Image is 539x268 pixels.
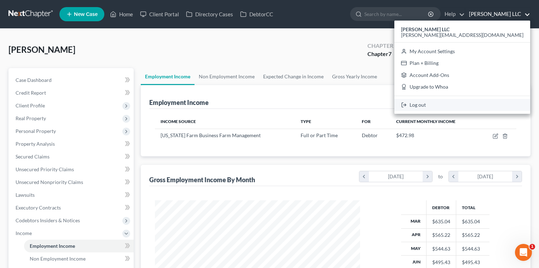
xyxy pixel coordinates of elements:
span: Secured Claims [16,153,50,160]
a: My Account Settings [394,45,530,57]
span: For [362,119,371,124]
span: [PERSON_NAME][EMAIL_ADDRESS][DOMAIN_NAME] [401,32,523,38]
i: chevron_right [512,171,522,182]
div: $495.43 [432,259,450,266]
a: Directory Cases [182,8,237,21]
i: chevron_right [423,171,432,182]
span: Income Source [161,119,196,124]
span: Lawsuits [16,192,35,198]
a: [PERSON_NAME] LLC [465,8,530,21]
div: $635.04 [432,218,450,225]
i: chevron_left [449,171,458,182]
div: $565.22 [432,231,450,239]
span: to [438,173,443,180]
a: Help [441,8,465,21]
a: Secured Claims [10,150,134,163]
span: 1 [529,244,535,250]
span: Unsecured Nonpriority Claims [16,179,83,185]
span: New Case [74,12,98,17]
iframe: Intercom live chat [515,244,532,261]
a: Non Employment Income [24,252,134,265]
a: Employment Income [24,240,134,252]
a: Lawsuits [10,189,134,201]
span: Property Analysis [16,141,55,147]
span: Case Dashboard [16,77,52,83]
a: Property Analysis [10,138,134,150]
i: chevron_left [359,171,369,182]
div: [PERSON_NAME] LLC [394,21,530,114]
span: Client Profile [16,102,45,108]
span: Executory Contracts [16,205,61,211]
div: Employment Income [149,98,209,107]
div: $544.63 [432,245,450,252]
span: [US_STATE] Farm Business Farm Management [161,132,261,138]
span: Real Property [16,115,46,121]
span: Personal Property [16,128,56,134]
span: Type [301,119,311,124]
a: Credit Report [10,86,134,99]
span: Codebtors Insiders & Notices [16,217,80,223]
a: Gross Yearly Income [328,68,381,85]
a: Plan + Billing [394,57,530,69]
span: Current Monthly Income [396,119,456,124]
a: Unsecured Nonpriority Claims [10,176,134,189]
span: Non Employment Income [30,256,86,262]
th: Total [456,200,489,214]
strong: [PERSON_NAME] LLC [401,26,450,32]
span: 7 [388,50,392,57]
div: [DATE] [458,171,512,182]
a: Executory Contracts [10,201,134,214]
th: Mar [401,215,427,228]
a: Non Employment Income [195,68,259,85]
span: Employment Income [30,243,75,249]
div: Gross Employment Income By Month [149,175,255,184]
div: Chapter [367,50,393,58]
a: Upgrade to Whoa [394,81,530,93]
td: $544.63 [456,242,489,255]
div: Chapter [367,42,393,50]
th: May [401,242,427,255]
td: $635.04 [456,215,489,228]
span: Full or Part Time [301,132,338,138]
span: Income [16,230,32,236]
a: Account Add-Ons [394,69,530,81]
span: Unsecured Priority Claims [16,166,74,172]
a: Client Portal [137,8,182,21]
a: Expected Change in Income [259,68,328,85]
span: $472.98 [396,132,414,138]
div: [DATE] [369,171,423,182]
input: Search by name... [364,7,429,21]
a: Log out [394,99,530,111]
a: Employment Income [141,68,195,85]
a: DebtorCC [237,8,277,21]
td: $565.22 [456,228,489,242]
span: [PERSON_NAME] [8,44,75,55]
a: Home [106,8,137,21]
th: Debtor [427,200,456,214]
span: Debtor [362,132,378,138]
th: Apr [401,228,427,242]
span: Credit Report [16,90,46,96]
a: Case Dashboard [10,74,134,86]
a: Unsecured Priority Claims [10,163,134,176]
